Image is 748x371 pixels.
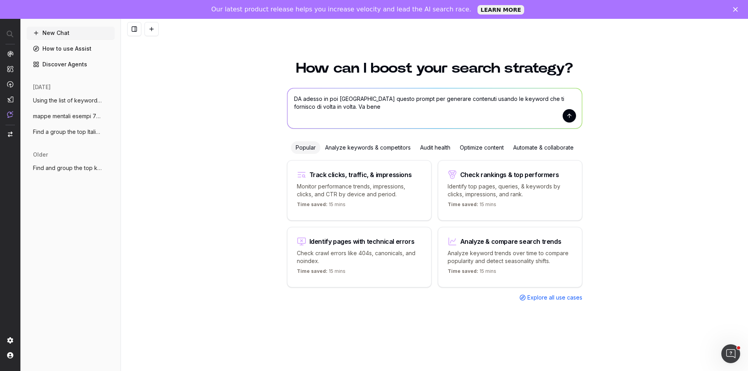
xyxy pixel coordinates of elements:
button: Find a group the top Italian keywords re [27,126,115,138]
p: 15 mins [448,201,496,211]
img: Analytics [7,51,13,57]
button: New Chat [27,27,115,39]
div: Identify pages with technical errors [309,238,415,245]
div: Analyze keywords & competitors [320,141,415,154]
img: Intelligence [7,66,13,72]
p: 15 mins [448,268,496,278]
img: My account [7,352,13,358]
img: Setting [7,337,13,344]
span: Time saved: [448,201,478,207]
button: mappe mentali esempi 720 - informational [27,110,115,122]
span: Explore all use cases [527,294,582,302]
iframe: Intercom live chat [721,344,740,363]
p: 15 mins [297,268,346,278]
span: Find and group the top keywords for post [33,164,102,172]
button: Find and group the top keywords for post [27,162,115,174]
span: Time saved: [297,268,327,274]
textarea: DA adesso in poi [GEOGRAPHIC_DATA] questo prompt per generare contenuti usando le keyword che ti ... [287,88,582,128]
div: Check rankings & top performers [460,172,559,178]
span: Using the list of keyword above, Create [33,97,102,104]
p: Check crawl errors like 404s, canonicals, and noindex. [297,249,422,265]
span: Time saved: [297,201,327,207]
a: LEARN MORE [477,5,524,15]
div: Popular [291,141,320,154]
p: Analyze keyword trends over time to compare popularity and detect seasonality shifts. [448,249,572,265]
a: Discover Agents [27,58,115,71]
span: Find a group the top Italian keywords re [33,128,102,136]
div: Close [733,7,741,12]
span: [DATE] [33,83,51,91]
div: Analyze & compare search trends [460,238,561,245]
div: Audit health [415,141,455,154]
a: How to use Assist [27,42,115,55]
img: Assist [7,111,13,118]
p: Identify top pages, queries, & keywords by clicks, impressions, and rank. [448,183,572,198]
img: Studio [7,96,13,102]
div: Optimize content [455,141,508,154]
div: Our latest product release helps you increase velocity and lead the AI search race. [211,5,471,13]
div: Track clicks, traffic, & impressions [309,172,412,178]
div: Automate & collaborate [508,141,578,154]
span: Time saved: [448,268,478,274]
a: Explore all use cases [519,294,582,302]
img: Switch project [8,132,13,137]
h1: How can I boost your search strategy? [287,61,582,75]
span: mappe mentali esempi 720 - informational [33,112,102,120]
img: Activation [7,81,13,88]
p: Monitor performance trends, impressions, clicks, and CTR by device and period. [297,183,422,198]
p: 15 mins [297,201,346,211]
span: older [33,151,48,159]
button: Using the list of keyword above, Create [27,94,115,107]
